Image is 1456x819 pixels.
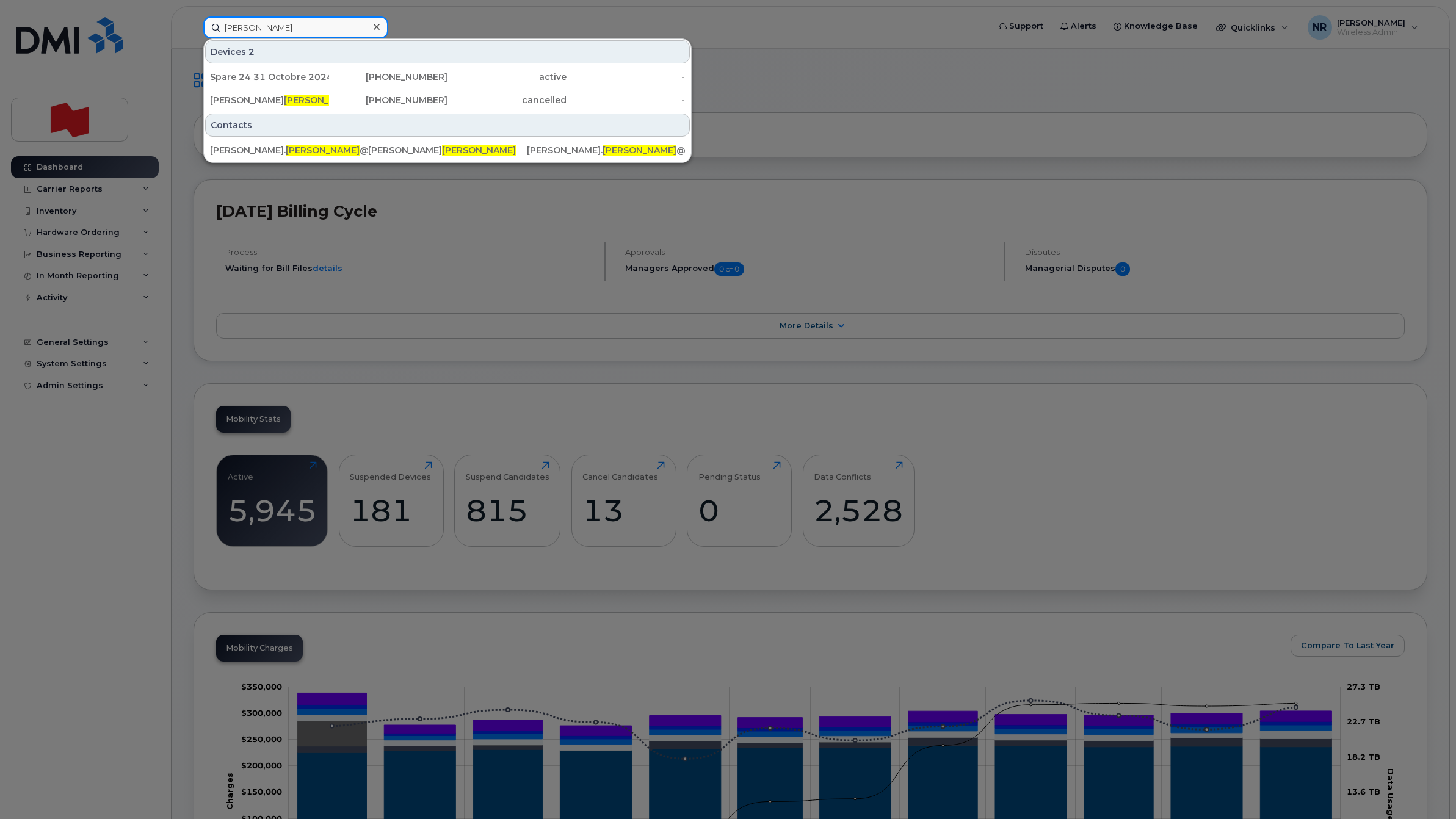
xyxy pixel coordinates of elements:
[603,145,676,156] span: [PERSON_NAME]
[368,144,526,156] div: [PERSON_NAME]
[284,95,358,106] span: [PERSON_NAME]
[248,46,255,58] span: 2
[567,94,686,106] div: -
[447,94,567,106] div: cancelled
[210,71,329,83] div: Spare 24 31 Octobre 2024
[210,94,329,106] div: [PERSON_NAME]
[567,71,686,83] div: -
[329,94,448,106] div: [PHONE_NUMBER]
[205,139,690,161] a: [PERSON_NAME].[PERSON_NAME]@[DOMAIN_NAME][PERSON_NAME][PERSON_NAME][PERSON_NAME].[PERSON_NAME]@[D...
[210,144,368,156] div: [PERSON_NAME]. @[DOMAIN_NAME]
[447,71,567,83] div: active
[205,89,690,111] a: [PERSON_NAME][PERSON_NAME][PHONE_NUMBER]cancelled-
[527,144,685,156] div: [PERSON_NAME]. @[DOMAIN_NAME]
[442,145,516,156] span: [PERSON_NAME]
[205,40,690,63] div: Devices
[286,145,360,156] span: [PERSON_NAME]
[329,71,448,83] div: [PHONE_NUMBER]
[205,114,690,137] div: Contacts
[205,66,690,88] a: Spare 24 31 Octobre 2024[PHONE_NUMBER]active-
